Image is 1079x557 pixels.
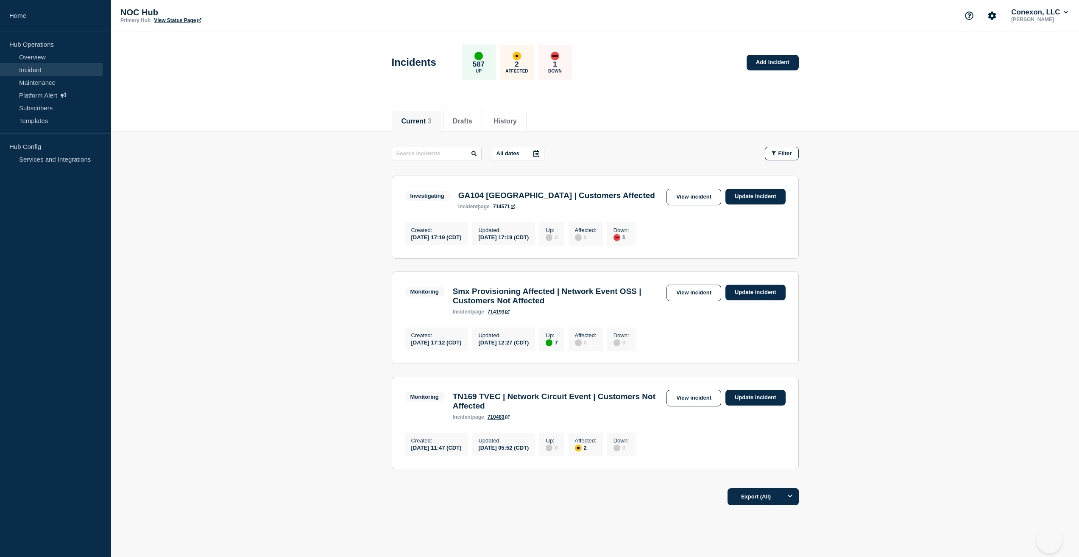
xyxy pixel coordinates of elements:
[666,390,721,406] a: View incident
[478,339,529,346] div: [DATE] 12:27 (CDT)
[411,339,462,346] div: [DATE] 17:12 (CDT)
[411,227,462,233] p: Created :
[575,437,597,444] p: Affected :
[505,69,528,73] p: Affected
[453,118,472,125] button: Drafts
[666,189,721,205] a: View incident
[613,437,629,444] p: Down :
[546,227,558,233] p: Up :
[725,189,786,204] a: Update incident
[392,147,482,160] input: Search incidents
[575,445,582,451] div: affected
[613,332,629,339] p: Down :
[405,287,444,297] span: Monitoring
[478,332,529,339] p: Updated :
[725,390,786,406] a: Update incident
[546,339,552,346] div: up
[551,52,559,60] div: down
[575,332,597,339] p: Affected :
[575,339,582,346] div: disabled
[575,227,597,233] p: Affected :
[453,414,484,420] p: page
[496,150,519,157] p: All dates
[488,309,510,315] a: 714193
[120,8,290,17] p: NOC Hub
[513,52,521,60] div: affected
[666,285,721,301] a: View incident
[546,445,552,451] div: disabled
[546,234,552,241] div: disabled
[474,52,483,60] div: up
[453,414,472,420] span: incident
[725,285,786,300] a: Update incident
[960,7,978,25] button: Support
[515,60,519,69] p: 2
[765,147,799,160] button: Filter
[473,60,485,69] p: 587
[546,233,558,241] div: 0
[613,444,629,451] div: 0
[613,339,620,346] div: disabled
[546,444,558,451] div: 0
[492,147,544,160] button: All dates
[458,204,478,210] span: incident
[546,437,558,444] p: Up :
[1009,8,1070,17] button: Conexon, LLC
[154,17,201,23] a: View Status Page
[546,339,558,346] div: 7
[983,7,1001,25] button: Account settings
[613,233,629,241] div: 1
[453,287,662,305] h3: Smx Provisioning Affected | Network Event OSS | Customers Not Affected
[405,392,444,402] span: Monitoring
[1037,528,1062,553] iframe: Help Scout Beacon - Open
[120,17,151,23] p: Primary Hub
[401,118,432,125] button: Current 3
[575,444,597,451] div: 2
[613,339,629,346] div: 0
[478,437,529,444] p: Updated :
[453,309,484,315] p: page
[493,118,517,125] button: History
[747,55,799,70] a: Add incident
[575,233,597,241] div: 0
[476,69,482,73] p: Up
[488,414,510,420] a: 710483
[392,56,436,68] h1: Incidents
[575,339,597,346] div: 0
[453,392,662,411] h3: TN169 TVEC | Network Circuit Event | Customers Not Affected
[782,488,799,505] button: Options
[478,233,529,241] div: [DATE] 17:19 (CDT)
[778,150,792,157] span: Filter
[546,332,558,339] p: Up :
[411,444,462,451] div: [DATE] 11:47 (CDT)
[411,437,462,444] p: Created :
[478,444,529,451] div: [DATE] 05:52 (CDT)
[548,69,562,73] p: Down
[553,60,557,69] p: 1
[613,227,629,233] p: Down :
[405,191,450,201] span: Investigating
[478,227,529,233] p: Updated :
[1009,17,1070,22] p: [PERSON_NAME]
[613,445,620,451] div: disabled
[458,191,655,200] h3: GA104 [GEOGRAPHIC_DATA] | Customers Affected
[493,204,515,210] a: 714571
[575,234,582,241] div: disabled
[428,118,432,125] span: 3
[411,332,462,339] p: Created :
[613,234,620,241] div: down
[728,488,799,505] button: Export (All)
[411,233,462,241] div: [DATE] 17:19 (CDT)
[453,309,472,315] span: incident
[458,204,490,210] p: page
